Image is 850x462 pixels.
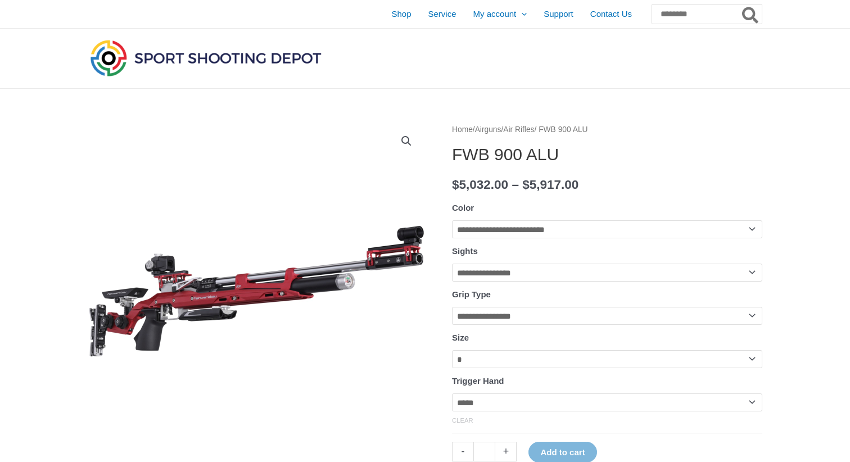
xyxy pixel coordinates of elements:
[452,203,474,212] label: Color
[512,178,519,192] span: –
[503,125,534,134] a: Air Rifles
[452,246,478,256] label: Sights
[452,144,762,165] h1: FWB 900 ALU
[452,333,469,342] label: Size
[522,178,578,192] bdi: 5,917.00
[473,442,495,461] input: Product quantity
[452,178,508,192] bdi: 5,032.00
[452,125,473,134] a: Home
[740,4,762,24] button: Search
[522,178,530,192] span: $
[452,442,473,461] a: -
[452,376,504,386] label: Trigger Hand
[88,37,324,79] img: Sport Shooting Depot
[452,289,491,299] label: Grip Type
[452,417,473,424] a: Clear options
[88,123,425,460] img: FWB 900 ALU
[475,125,501,134] a: Airguns
[452,123,762,137] nav: Breadcrumb
[495,442,517,461] a: +
[396,131,417,151] a: View full-screen image gallery
[452,178,459,192] span: $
